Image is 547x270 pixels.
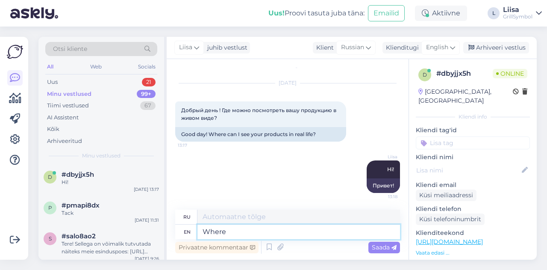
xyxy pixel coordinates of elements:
span: 13:17 [178,142,210,148]
span: Saada [372,243,397,251]
div: juhib vestlust [204,43,247,52]
div: Привет! [367,178,400,193]
div: Arhiveeritud [47,137,82,145]
div: Tere! Sellega on võimalik tutvutada näiteks meie esinduspoes: [URL][DOMAIN_NAME] [62,240,159,255]
div: Klienditugi [382,43,419,52]
span: Otsi kliente [53,45,87,53]
div: Good day! Where can I see your products in real life? [175,127,346,142]
p: Vaata edasi ... [416,249,530,257]
span: Hi! [387,166,394,172]
div: Tack [62,209,159,217]
div: Socials [136,61,157,72]
span: #pmapi8dx [62,202,100,209]
p: Klienditeekond [416,228,530,237]
div: Liisa [503,6,532,13]
span: d [48,174,52,180]
span: #salo8ao2 [62,232,96,240]
span: Liisa [365,154,397,160]
div: Minu vestlused [47,90,91,98]
div: Küsi meiliaadressi [416,190,476,201]
p: Kliendi email [416,181,530,190]
span: Liisa [179,43,192,52]
div: 21 [142,78,156,86]
div: Uus [47,78,58,86]
span: Online [493,69,527,78]
p: Kliendi telefon [416,205,530,214]
img: Askly Logo [7,44,23,60]
b: Uus! [268,9,285,17]
span: s [49,235,52,242]
div: Aktiivne [415,6,467,21]
div: Privaatne kommentaar [175,242,259,253]
button: Emailid [368,5,405,21]
span: 13:18 [365,193,397,200]
div: [DATE] [175,79,400,87]
p: Kliendi nimi [416,153,530,162]
a: [URL][DOMAIN_NAME] [416,238,483,246]
div: 67 [140,101,156,110]
div: Arhiveeri vestlus [463,42,529,53]
div: Küsi telefoninumbrit [416,214,485,225]
div: [DATE] 9:26 [135,255,159,262]
textarea: Where [197,225,400,239]
div: en [184,225,191,239]
div: [DATE] 13:17 [134,186,159,193]
div: Web [88,61,103,72]
div: ru [183,210,191,224]
div: [GEOGRAPHIC_DATA], [GEOGRAPHIC_DATA] [418,87,513,105]
div: Klient [313,43,334,52]
span: English [426,43,448,52]
div: GrillSymbol [503,13,532,20]
span: Добрый день ! Где можно посмотреть вашу продукцию в живом виде? [181,107,338,121]
span: Minu vestlused [82,152,121,160]
div: Proovi tasuta juba täna: [268,8,365,18]
div: AI Assistent [47,113,79,122]
div: Kõik [47,125,59,134]
span: d [423,71,427,78]
input: Lisa tag [416,136,530,149]
div: 99+ [137,90,156,98]
div: # dbyjjx5h [436,68,493,79]
div: Tiimi vestlused [47,101,89,110]
div: L [488,7,500,19]
div: All [45,61,55,72]
span: p [48,205,52,211]
span: #dbyjjx5h [62,171,94,178]
a: LiisaGrillSymbol [503,6,542,20]
div: Kliendi info [416,113,530,121]
span: Russian [341,43,364,52]
div: [DATE] 11:31 [135,217,159,223]
input: Lisa nimi [416,166,520,175]
div: Hi! [62,178,159,186]
p: Kliendi tag'id [416,126,530,135]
